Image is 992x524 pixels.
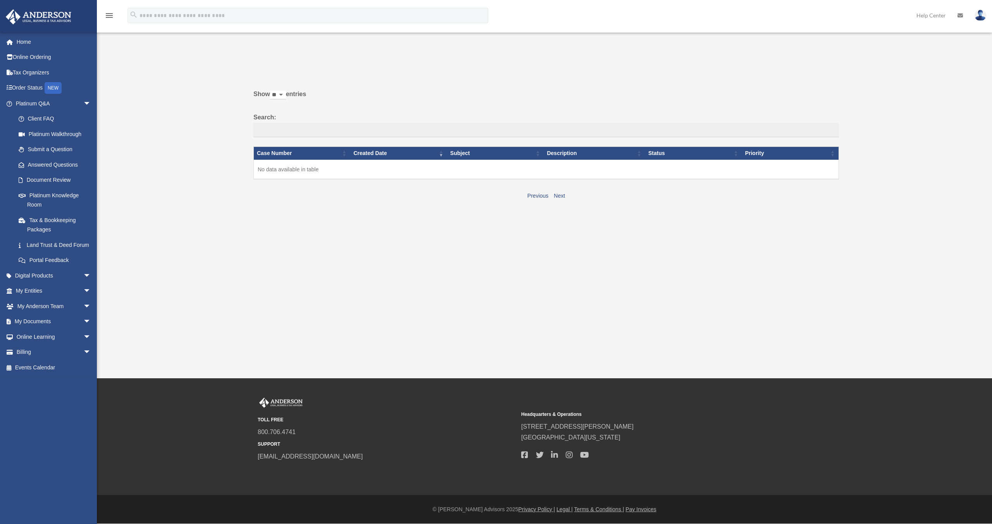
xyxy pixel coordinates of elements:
[5,283,103,299] a: My Entitiesarrow_drop_down
[5,345,103,360] a: Billingarrow_drop_down
[574,506,624,512] a: Terms & Conditions |
[45,82,62,94] div: NEW
[625,506,656,512] a: Pay Invoices
[5,80,103,96] a: Order StatusNEW
[97,505,992,514] div: © [PERSON_NAME] Advisors 2025
[5,298,103,314] a: My Anderson Teamarrow_drop_down
[11,237,99,253] a: Land Trust & Deed Forum
[129,10,138,19] i: search
[544,147,645,160] th: Description: activate to sort column ascending
[5,268,103,283] a: Digital Productsarrow_drop_down
[11,126,99,142] a: Platinum Walkthrough
[11,157,95,172] a: Answered Questions
[556,506,573,512] a: Legal |
[5,65,103,80] a: Tax Organizers
[11,142,99,157] a: Submit a Question
[253,123,839,138] input: Search:
[83,268,99,284] span: arrow_drop_down
[258,398,304,408] img: Anderson Advisors Platinum Portal
[521,434,620,441] a: [GEOGRAPHIC_DATA][US_STATE]
[3,9,74,24] img: Anderson Advisors Platinum Portal
[258,440,516,448] small: SUPPORT
[742,147,839,160] th: Priority: activate to sort column ascending
[253,89,839,107] label: Show entries
[5,329,103,345] a: Online Learningarrow_drop_down
[11,111,99,127] a: Client FAQ
[11,253,99,268] a: Portal Feedback
[11,188,99,212] a: Platinum Knowledge Room
[645,147,742,160] th: Status: activate to sort column ascending
[83,283,99,299] span: arrow_drop_down
[258,453,363,460] a: [EMAIL_ADDRESS][DOMAIN_NAME]
[518,506,555,512] a: Privacy Policy |
[11,212,99,237] a: Tax & Bookkeeping Packages
[447,147,544,160] th: Subject: activate to sort column ascending
[105,14,114,20] a: menu
[5,34,103,50] a: Home
[5,360,103,375] a: Events Calendar
[83,345,99,360] span: arrow_drop_down
[11,172,99,188] a: Document Review
[253,112,839,138] label: Search:
[521,410,779,419] small: Headquarters & Operations
[5,314,103,329] a: My Documentsarrow_drop_down
[5,96,99,111] a: Platinum Q&Aarrow_drop_down
[83,314,99,330] span: arrow_drop_down
[258,416,516,424] small: TOLL FREE
[258,429,296,435] a: 800.706.4741
[554,193,565,199] a: Next
[254,147,351,160] th: Case Number: activate to sort column ascending
[521,423,634,430] a: [STREET_ADDRESS][PERSON_NAME]
[270,91,286,100] select: Showentries
[105,11,114,20] i: menu
[350,147,447,160] th: Created Date: activate to sort column ascending
[83,96,99,112] span: arrow_drop_down
[254,160,839,179] td: No data available in table
[83,329,99,345] span: arrow_drop_down
[527,193,548,199] a: Previous
[5,50,103,65] a: Online Ordering
[975,10,986,21] img: User Pic
[83,298,99,314] span: arrow_drop_down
